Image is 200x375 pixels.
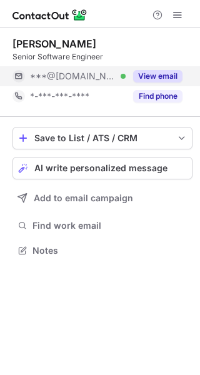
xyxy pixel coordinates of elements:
span: ***@[DOMAIN_NAME] [30,71,116,82]
span: AI write personalized message [34,163,167,173]
span: Notes [32,245,187,256]
img: ContactOut v5.3.10 [12,7,87,22]
button: Add to email campaign [12,187,192,209]
button: save-profile-one-click [12,127,192,149]
div: [PERSON_NAME] [12,37,96,50]
button: Notes [12,242,192,259]
button: Reveal Button [133,70,182,82]
span: Add to email campaign [34,193,133,203]
span: Find work email [32,220,187,231]
button: AI write personalized message [12,157,192,179]
div: Senior Software Engineer [12,51,192,62]
button: Reveal Button [133,90,182,102]
button: Find work email [12,217,192,234]
div: Save to List / ATS / CRM [34,133,171,143]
